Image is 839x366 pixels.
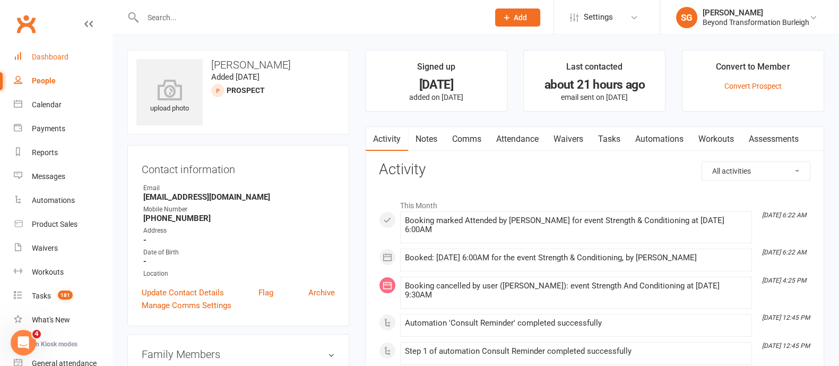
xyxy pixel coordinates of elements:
p: added on [DATE] [375,93,497,101]
snap: prospect [227,86,265,95]
div: Address [143,226,335,236]
i: [DATE] 4:25 PM [762,277,806,284]
div: Step 1 of automation Consult Reminder completed successfully [405,347,747,356]
div: Tasks [32,292,51,300]
div: Beyond Transformation Burleigh [703,18,809,27]
div: Calendar [32,100,62,109]
div: Automation 'Consult Reminder' completed successfully [405,319,747,328]
a: Payments [14,117,112,141]
div: [PERSON_NAME] [703,8,809,18]
a: Archive [308,286,335,299]
p: email sent on [DATE] [533,93,655,101]
time: Added [DATE] [211,72,260,82]
a: Automations [14,189,112,212]
a: Calendar [14,93,112,117]
div: People [32,76,56,85]
a: Tasks [591,127,628,151]
div: Date of Birth [143,248,335,258]
strong: [EMAIL_ADDRESS][DOMAIN_NAME] [143,192,335,202]
div: upload photo [136,79,203,114]
a: Messages [14,165,112,189]
i: [DATE] 6:22 AM [762,249,806,256]
a: Flag [258,286,273,299]
a: Assessments [741,127,806,151]
div: What's New [32,316,70,324]
div: [DATE] [375,79,497,90]
li: This Month [379,194,810,211]
a: Tasks 181 [14,284,112,308]
h3: Contact information [142,159,335,175]
a: Notes [408,127,445,151]
div: Booking marked Attended by [PERSON_NAME] for event Strength & Conditioning at [DATE] 6:00AM [405,216,747,234]
div: Booking cancelled by user ([PERSON_NAME]): event Strength And Conditioning at [DATE] 9:30AM [405,282,747,300]
a: Automations [628,127,691,151]
button: Add [495,8,540,27]
span: Add [514,13,527,22]
strong: - [143,235,335,245]
span: 181 [58,291,73,300]
a: Manage Comms Settings [142,299,231,312]
a: Reports [14,141,112,165]
i: [DATE] 12:45 PM [762,314,810,321]
a: Workouts [691,127,741,151]
a: People [14,69,112,93]
a: Dashboard [14,45,112,69]
div: Email [143,183,335,193]
a: Convert Prospect [724,82,782,90]
span: 4 [32,330,41,338]
div: SG [676,7,697,28]
div: Location [143,269,335,279]
div: Payments [32,124,65,133]
div: Dashboard [32,53,68,61]
div: Signed up [417,60,455,79]
div: Convert to Member [716,60,790,79]
iframe: Intercom live chat [11,330,36,355]
h3: [PERSON_NAME] [136,59,340,71]
div: Booked: [DATE] 6:00AM for the event Strength & Conditioning, by [PERSON_NAME] [405,253,747,262]
a: Product Sales [14,212,112,236]
div: Messages [32,172,65,181]
i: [DATE] 12:45 PM [762,342,810,350]
div: Mobile Number [143,205,335,215]
div: Product Sales [32,220,77,228]
i: [DATE] 6:22 AM [762,211,806,219]
div: Waivers [32,244,58,252]
a: Clubworx [13,11,39,37]
div: Reports [32,148,58,157]
a: Waivers [546,127,591,151]
div: about 21 hours ago [533,79,655,90]
h3: Activity [379,161,810,178]
div: Last contacted [566,60,622,79]
a: What's New [14,308,112,332]
a: Comms [445,127,489,151]
h3: Family Members [142,348,335,360]
a: Workouts [14,260,112,284]
a: Update Contact Details [142,286,224,299]
strong: [PHONE_NUMBER] [143,214,335,223]
a: Activity [366,127,408,151]
span: Settings [584,5,613,29]
a: Attendance [489,127,546,151]
div: Automations [32,196,75,205]
div: Workouts [32,268,64,276]
strong: - [143,257,335,266]
a: Waivers [14,236,112,260]
input: Search... [140,10,481,25]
